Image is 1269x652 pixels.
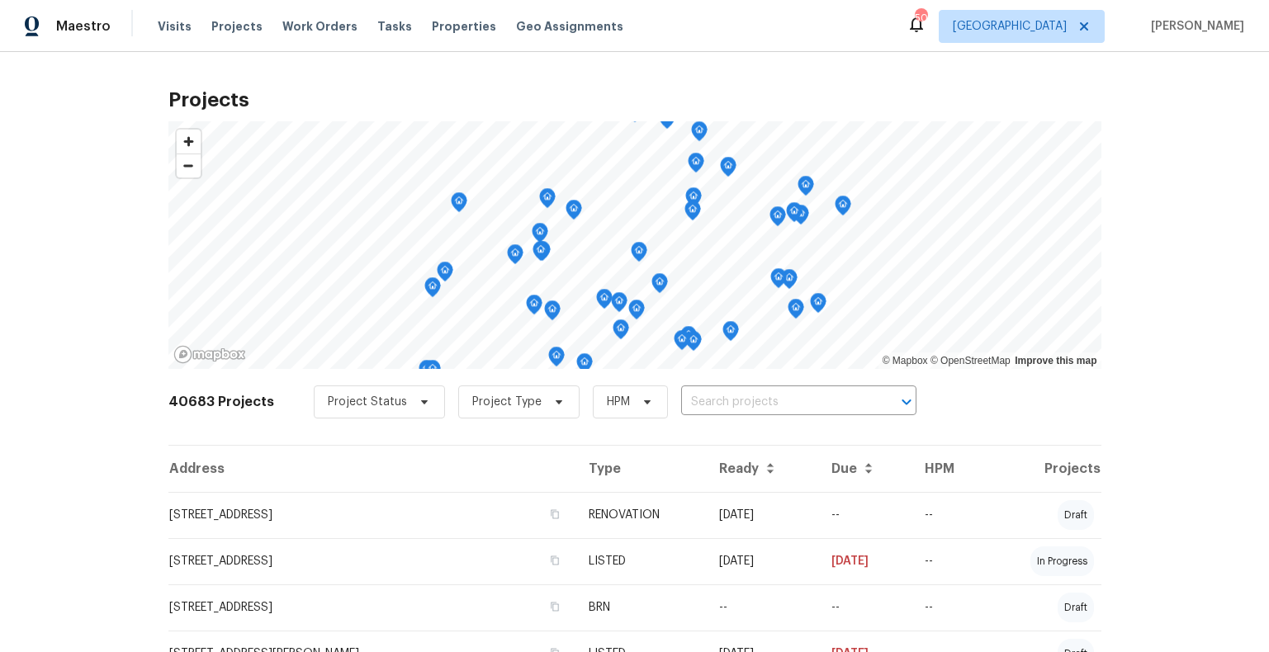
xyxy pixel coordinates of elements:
div: Map marker [424,360,441,385]
span: Project Status [328,394,407,410]
div: Map marker [659,109,675,135]
div: Map marker [628,300,645,325]
div: Map marker [566,200,582,225]
canvas: Map [168,121,1101,369]
div: Map marker [534,241,551,267]
div: draft [1058,593,1094,622]
span: Work Orders [282,18,357,35]
div: Map marker [835,196,851,221]
input: Search projects [681,390,870,415]
th: Due [818,446,912,492]
td: -- [818,492,912,538]
div: Map marker [548,347,565,372]
div: Map marker [691,121,708,147]
span: Visits [158,18,192,35]
div: Map marker [720,157,736,182]
div: Map marker [507,244,523,270]
td: [DATE] [706,492,818,538]
div: Map marker [437,262,453,287]
div: Map marker [533,241,549,267]
td: -- [912,584,987,631]
span: Properties [432,18,496,35]
span: Maestro [56,18,111,35]
td: [DATE] [818,538,912,584]
div: Map marker [684,201,701,226]
td: RENOVATION [575,492,705,538]
div: Map marker [424,277,441,303]
button: Open [895,390,918,413]
span: Projects [211,18,263,35]
div: in progress [1030,546,1094,576]
div: Map marker [680,326,697,352]
div: Map marker [769,206,786,232]
div: Map marker [685,331,702,357]
span: [PERSON_NAME] [1144,18,1244,35]
span: Geo Assignments [516,18,623,35]
td: [STREET_ADDRESS] [168,584,576,631]
div: Map marker [788,299,804,324]
button: Copy Address [547,507,562,522]
h2: 40683 Projects [168,394,274,410]
a: Mapbox [883,355,928,366]
a: OpenStreetMap [930,355,1011,366]
td: -- [706,584,818,631]
a: Mapbox homepage [173,345,246,364]
h2: Projects [168,92,1101,108]
div: Map marker [451,192,467,218]
button: Copy Address [547,599,562,614]
div: Map marker [770,268,787,294]
div: Map marker [539,188,556,214]
div: Map marker [651,273,668,299]
div: Map marker [526,295,542,320]
span: Tasks [377,21,412,32]
div: Map marker [793,205,809,230]
button: Zoom out [177,154,201,177]
td: [STREET_ADDRESS] [168,492,576,538]
td: LISTED [575,538,705,584]
div: Map marker [674,330,690,356]
th: Address [168,446,576,492]
th: HPM [912,446,987,492]
div: Map marker [781,269,798,295]
div: Map marker [685,187,702,213]
div: Map marker [532,223,548,248]
td: [STREET_ADDRESS] [168,538,576,584]
div: Map marker [611,292,627,318]
div: Map marker [722,321,739,347]
span: [GEOGRAPHIC_DATA] [953,18,1067,35]
th: Ready [706,446,818,492]
div: Map marker [688,153,704,178]
th: Type [575,446,705,492]
div: Map marker [544,300,561,326]
div: Map marker [798,176,814,201]
div: draft [1058,500,1094,530]
div: Map marker [596,289,613,314]
span: Project Type [472,394,542,410]
td: [DATE] [706,538,818,584]
button: Copy Address [547,553,562,568]
div: 50 [915,10,926,26]
td: -- [818,584,912,631]
a: Improve this map [1015,355,1096,366]
div: Map marker [613,319,629,345]
div: Map marker [631,242,647,267]
th: Projects [987,446,1101,492]
td: BRN [575,584,705,631]
div: Map marker [786,202,803,228]
td: -- [912,492,987,538]
div: Map marker [419,360,435,385]
button: Zoom in [177,130,201,154]
div: Map marker [576,353,593,379]
td: -- [912,538,987,584]
div: Map marker [810,293,826,319]
span: HPM [607,394,630,410]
